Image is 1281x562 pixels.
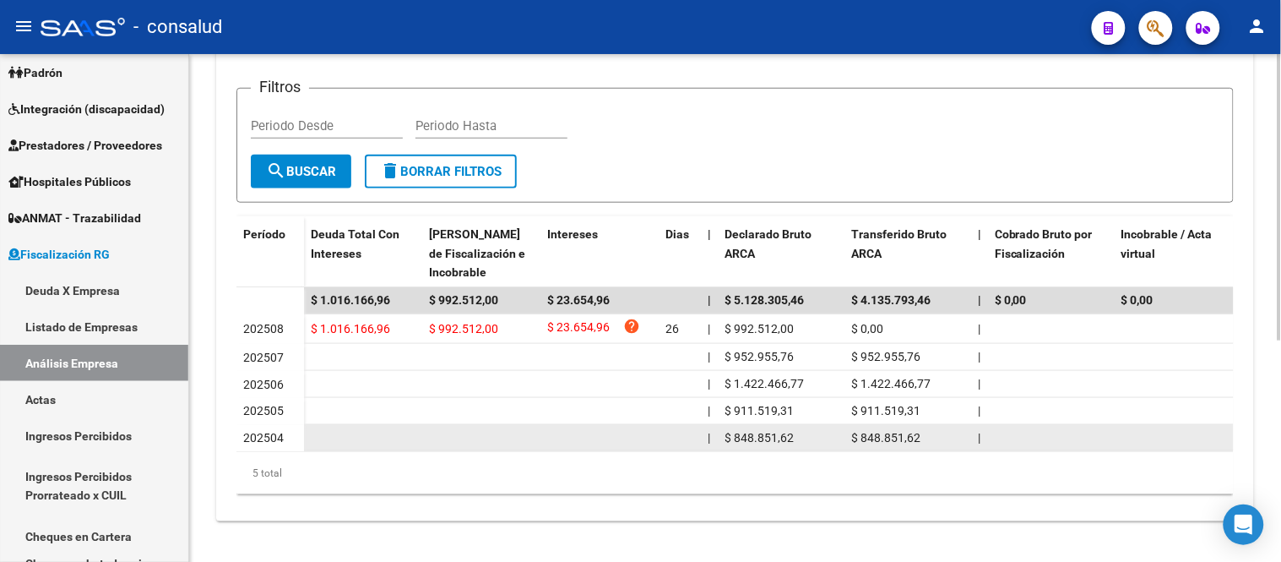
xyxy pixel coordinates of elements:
span: Padrón [8,63,62,82]
datatable-header-cell: Declarado Bruto ARCA [718,216,844,291]
span: Transferido Bruto ARCA [851,227,947,260]
datatable-header-cell: Intereses [540,216,659,291]
span: [PERSON_NAME] de Fiscalización e Incobrable [429,227,525,280]
datatable-header-cell: Transferido Bruto ARCA [844,216,971,291]
span: $ 848.851,62 [725,431,794,445]
i: help [623,318,640,335]
span: $ 1.016.166,96 [311,322,390,336]
button: Buscar [251,155,351,188]
span: Prestadores / Proveedores [8,136,162,155]
span: $ 1.422.466,77 [725,377,804,390]
span: $ 992.512,00 [429,322,498,336]
span: Cobrado Bruto por Fiscalización [995,227,1093,260]
span: Intereses [547,227,598,241]
span: $ 5.128.305,46 [725,293,804,307]
span: 26 [665,322,679,336]
span: $ 911.519,31 [851,404,920,417]
div: Open Intercom Messenger [1224,505,1264,545]
span: | [978,350,980,363]
span: | [978,404,980,417]
span: $ 0,00 [995,293,1027,307]
span: | [978,293,981,307]
span: | [978,322,980,336]
span: Incobrable / Acta virtual [1121,227,1213,260]
span: 202508 [243,322,284,336]
span: Borrar Filtros [380,164,502,179]
span: $ 848.851,62 [851,431,920,445]
span: | [708,322,710,336]
datatable-header-cell: Deuda Total Con Intereses [304,216,422,291]
span: | [978,377,980,390]
span: | [708,377,710,390]
span: | [978,431,980,445]
datatable-header-cell: Dias [659,216,701,291]
div: 5 total [236,452,1234,494]
span: Declarado Bruto ARCA [725,227,811,260]
mat-icon: search [266,161,286,181]
span: Deuda Total Con Intereses [311,227,399,260]
span: $ 992.512,00 [429,293,498,307]
span: Hospitales Públicos [8,172,131,191]
button: Borrar Filtros [365,155,517,188]
datatable-header-cell: Cobrado Bruto por Fiscalización [988,216,1115,291]
span: $ 1.016.166,96 [311,293,390,307]
span: Fiscalización RG [8,245,110,264]
span: - consalud [133,8,222,46]
mat-icon: menu [14,16,34,36]
datatable-header-cell: Deuda Bruta Neto de Fiscalización e Incobrable [422,216,540,291]
span: 202507 [243,351,284,364]
span: $ 952.955,76 [851,350,920,363]
span: $ 4.135.793,46 [851,293,931,307]
h3: Filtros [251,75,309,99]
span: Integración (discapacidad) [8,100,165,118]
span: $ 992.512,00 [725,322,794,336]
span: 202505 [243,404,284,417]
span: $ 952.955,76 [725,350,794,363]
span: $ 911.519,31 [725,404,794,417]
span: | [708,227,711,241]
span: $ 1.422.466,77 [851,377,931,390]
datatable-header-cell: | [701,216,718,291]
datatable-header-cell: Incobrable / Acta virtual [1115,216,1241,291]
span: 202504 [243,431,284,445]
span: $ 23.654,96 [547,318,610,341]
mat-icon: person [1247,16,1267,36]
span: Buscar [266,164,336,179]
span: ANMAT - Trazabilidad [8,209,141,227]
datatable-header-cell: | [971,216,988,291]
span: $ 23.654,96 [547,293,610,307]
span: | [708,431,710,445]
span: Período [243,227,285,241]
mat-icon: delete [380,161,400,181]
span: $ 0,00 [1121,293,1153,307]
span: | [978,227,981,241]
span: | [708,350,710,363]
span: | [708,293,711,307]
span: | [708,404,710,417]
datatable-header-cell: Período [236,216,304,287]
span: 202506 [243,378,284,391]
span: $ 0,00 [851,322,883,336]
span: Dias [665,227,689,241]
